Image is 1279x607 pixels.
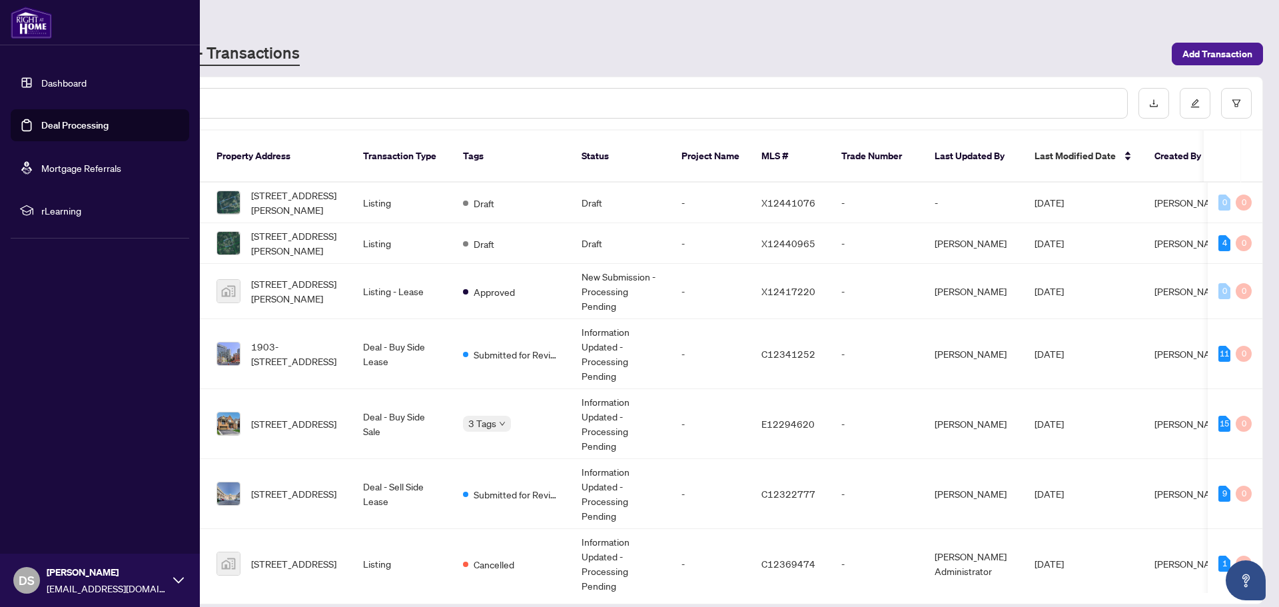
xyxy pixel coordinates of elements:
span: Draft [474,237,494,251]
td: - [831,389,924,459]
span: [PERSON_NAME] [1154,558,1226,570]
td: - [671,264,751,319]
td: - [671,319,751,389]
span: [PERSON_NAME] [1154,237,1226,249]
div: 0 [1236,486,1252,502]
td: - [671,183,751,223]
span: [STREET_ADDRESS] [251,416,336,431]
div: 15 [1218,416,1230,432]
td: Listing [352,529,452,599]
td: - [831,319,924,389]
span: Submitted for Review [474,487,560,502]
span: Draft [474,196,494,211]
span: Submitted for Review [474,347,560,362]
a: Dashboard [41,77,87,89]
span: [STREET_ADDRESS][PERSON_NAME] [251,277,342,306]
div: 0 [1236,556,1252,572]
td: Draft [571,183,671,223]
span: [STREET_ADDRESS][PERSON_NAME] [251,188,342,217]
td: Information Updated - Processing Pending [571,529,671,599]
th: Last Updated By [924,131,1024,183]
td: [PERSON_NAME] [924,264,1024,319]
div: 0 [1236,346,1252,362]
img: thumbnail-img [217,342,240,365]
div: 4 [1218,235,1230,251]
span: download [1149,99,1158,108]
th: Tags [452,131,571,183]
span: [DATE] [1035,285,1064,297]
td: Information Updated - Processing Pending [571,459,671,529]
div: 11 [1218,346,1230,362]
td: Information Updated - Processing Pending [571,319,671,389]
th: Property Address [206,131,352,183]
td: Deal - Sell Side Lease [352,459,452,529]
span: [DATE] [1035,348,1064,360]
button: Add Transaction [1172,43,1263,65]
td: New Submission - Processing Pending [571,264,671,319]
img: thumbnail-img [217,482,240,505]
img: thumbnail-img [217,191,240,214]
div: 0 [1218,195,1230,211]
td: Deal - Buy Side Sale [352,389,452,459]
div: 1 [1218,556,1230,572]
span: [PERSON_NAME] [1154,488,1226,500]
span: [STREET_ADDRESS][PERSON_NAME] [251,229,342,258]
td: - [831,223,924,264]
span: 3 Tags [468,416,496,431]
td: - [831,529,924,599]
button: filter [1221,88,1252,119]
div: 0 [1236,195,1252,211]
span: [PERSON_NAME] [1154,418,1226,430]
td: - [924,183,1024,223]
td: [PERSON_NAME] [924,389,1024,459]
th: Status [571,131,671,183]
td: Listing - Lease [352,264,452,319]
span: [STREET_ADDRESS] [251,486,336,501]
span: Approved [474,285,515,299]
td: - [671,223,751,264]
span: [EMAIL_ADDRESS][DOMAIN_NAME] [47,581,167,596]
div: 0 [1236,416,1252,432]
td: - [671,529,751,599]
span: filter [1232,99,1241,108]
td: - [831,264,924,319]
th: Trade Number [831,131,924,183]
td: - [671,459,751,529]
div: 0 [1236,235,1252,251]
div: 0 [1218,283,1230,299]
span: [DATE] [1035,488,1064,500]
div: 0 [1236,283,1252,299]
div: 9 [1218,486,1230,502]
span: Cancelled [474,557,514,572]
td: [PERSON_NAME] Administrator [924,529,1024,599]
td: [PERSON_NAME] [924,319,1024,389]
td: Deal - Buy Side Lease [352,319,452,389]
span: X12417220 [761,285,815,297]
td: - [831,459,924,529]
td: Listing [352,183,452,223]
img: logo [11,7,52,39]
span: [DATE] [1035,197,1064,209]
td: - [831,183,924,223]
td: [PERSON_NAME] [924,223,1024,264]
td: Listing [352,223,452,264]
button: Open asap [1226,560,1266,600]
button: download [1138,88,1169,119]
span: [PERSON_NAME] [1154,285,1226,297]
span: C12322777 [761,488,815,500]
span: C12369474 [761,558,815,570]
th: MLS # [751,131,831,183]
span: X12440965 [761,237,815,249]
span: DS [19,571,35,590]
th: Project Name [671,131,751,183]
img: thumbnail-img [217,232,240,255]
img: thumbnail-img [217,552,240,575]
td: Information Updated - Processing Pending [571,389,671,459]
span: Add Transaction [1182,43,1252,65]
a: Deal Processing [41,119,109,131]
span: [DATE] [1035,237,1064,249]
span: [STREET_ADDRESS] [251,556,336,571]
span: 1903-[STREET_ADDRESS] [251,339,342,368]
span: [PERSON_NAME] [1154,348,1226,360]
img: thumbnail-img [217,412,240,435]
